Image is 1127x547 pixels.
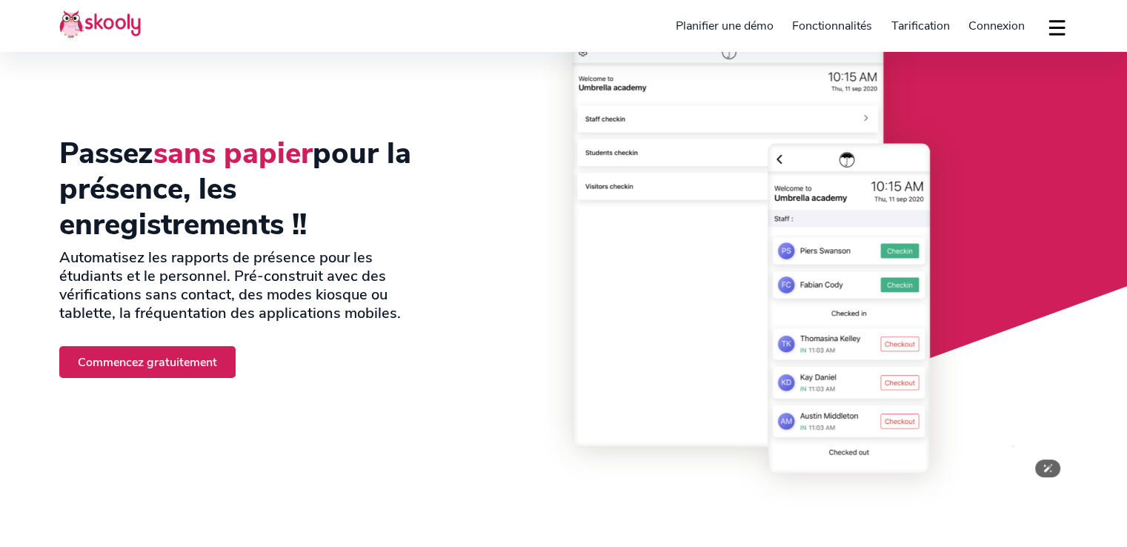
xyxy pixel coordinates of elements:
[968,18,1025,34] span: Connexion
[1046,10,1068,44] button: dropdown menu
[59,248,439,322] h2: Automatisez les rapports de présence pour les étudiants et le personnel. Pré-construit avec des v...
[891,18,950,34] span: Tarification
[959,14,1034,38] a: Connexion
[59,136,439,242] h1: Passez pour la présence, les enregistrements !!
[59,346,236,378] a: Commencez gratuitement
[882,14,960,38] a: Tarification
[782,14,882,38] a: Fonctionnalités
[462,27,1068,486] img: Logiciel et application de gestion de la fréquentation des étudiants - <span class='notranslate'>...
[666,14,783,38] a: Planifier une démo
[153,133,313,173] span: sans papier
[59,10,141,39] img: Skooly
